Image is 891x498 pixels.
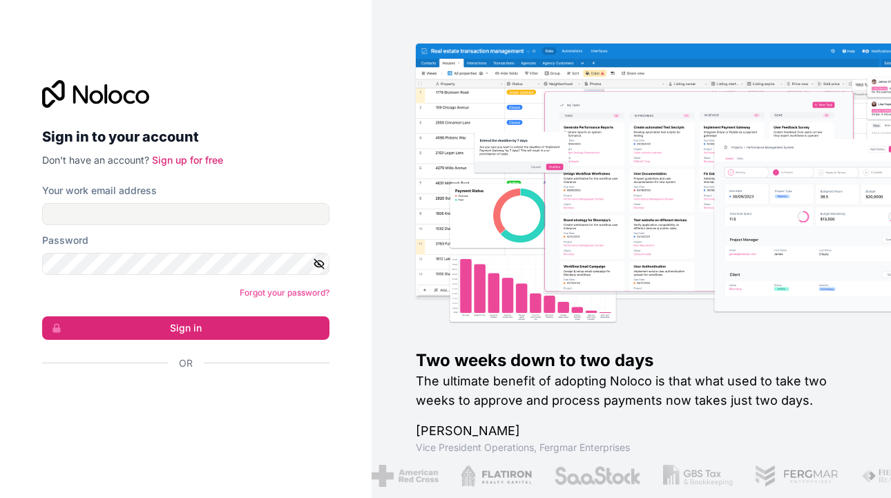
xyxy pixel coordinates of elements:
[371,465,438,487] img: /assets/american-red-cross-BAupjrZR.png
[416,421,847,441] h1: [PERSON_NAME]
[42,184,157,198] label: Your work email address
[662,465,732,487] img: /assets/gbstax-C-GtDUiK.png
[35,385,325,416] iframe: Knop Inloggen met Google
[42,253,329,275] input: Password
[42,316,329,340] button: Sign in
[460,465,532,487] img: /assets/flatiron-C8eUkumj.png
[240,287,329,298] a: Forgot your password?
[42,233,88,247] label: Password
[416,372,847,410] h2: The ultimate benefit of adopting Noloco is that what used to take two weeks to approve and proces...
[416,441,847,454] h1: Vice President Operations , Fergmar Enterprises
[42,203,329,225] input: Email address
[179,356,193,370] span: Or
[42,154,149,166] span: Don't have an account?
[553,465,640,487] img: /assets/saastock-C6Zbiodz.png
[42,124,329,149] h2: Sign in to your account
[416,349,847,372] h1: Two weeks down to two days
[152,154,223,166] a: Sign up for free
[754,465,839,487] img: /assets/fergmar-CudnrXN5.png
